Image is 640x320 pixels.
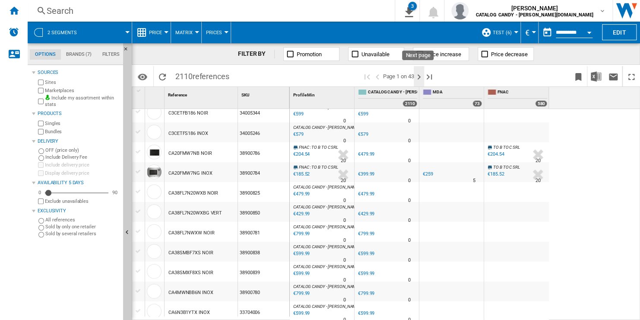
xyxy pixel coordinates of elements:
[168,223,214,243] div: CA38FL7NWXW NOIR
[38,96,44,107] input: Include my assortment within stats
[292,209,310,218] div: Last updated : Friday, 27 June 2025 12:58
[414,66,424,86] button: Next page
[408,156,411,165] div: Delivery Time : 0 day
[38,162,44,168] input: Include delivery price
[292,249,310,258] div: Last updated : Friday, 27 June 2025 12:58
[493,30,512,35] span: test (6)
[421,87,484,109] div: MDA 73 offers sold by MDA
[357,189,374,198] div: €479.99
[168,183,218,203] div: CA38FL7N20WXB NOIR
[357,289,374,298] div: €799.99
[292,309,310,317] div: Last updated : Friday, 27 June 2025 13:15
[45,147,120,154] label: OFF (price only)
[357,309,374,317] div: €599.99
[134,69,151,84] button: Options
[293,244,391,249] span: CATALOG CANDY - [PERSON_NAME][DOMAIN_NAME]
[97,49,125,60] md-tab-item: Filters
[408,275,411,284] div: Delivery Time : 0 day
[358,131,368,137] div: €579
[358,250,374,256] div: €599.99
[310,164,339,169] span: : TO B TO C SRL
[570,66,587,86] button: Bookmark this report
[481,22,516,43] div: test (6)
[408,236,411,244] div: Delivery Time : 0 day
[292,229,310,238] div: Last updated : Friday, 27 June 2025 12:58
[525,28,529,37] span: €
[110,189,120,196] div: 90
[206,30,222,35] span: Prices
[343,256,346,264] div: Delivery Time : 0 day
[408,2,417,10] div: 3
[341,156,346,165] div: Delivery Time : 20 days
[493,164,520,169] span: TO B TO C SRL
[358,270,374,276] div: €599.99
[292,189,310,198] div: Last updated : Friday, 27 June 2025 12:58
[175,30,193,35] span: Matrix
[38,88,44,93] input: Marketplaces
[45,230,120,237] label: Sold by several retailers
[408,256,411,264] div: Delivery Time : 0 day
[292,150,310,158] div: Last updated : Friday, 29 August 2025 02:06
[168,163,212,183] div: CA20FMW7NG INOX
[426,51,461,58] span: Price increase
[168,262,213,282] div: CA38SMXF8XS NOIR
[486,87,549,109] div: FNAC 580 offers sold by FNAC
[292,289,310,298] div: Last updated : Friday, 27 June 2025 12:58
[357,150,374,158] div: €479.99
[293,204,391,209] span: CATALOG CANDY - [PERSON_NAME][DOMAIN_NAME]
[168,93,187,97] span: Reference
[486,150,504,158] div: €204.54
[238,162,289,182] div: 38900784
[341,176,346,185] div: Delivery Time : 20 days
[475,4,593,13] span: [PERSON_NAME]
[38,218,44,224] input: All references
[45,154,120,160] label: Include Delivery Fee
[123,43,133,59] button: Hide
[168,123,208,143] div: C3CETFS186 INOX
[293,125,391,129] span: CATALOG CANDY - [PERSON_NAME][DOMAIN_NAME]
[475,12,593,18] b: CATALOG CANDY - [PERSON_NAME][DOMAIN_NAME]
[357,269,374,278] div: €599.99
[521,22,539,43] md-menu: Currency
[356,87,419,109] div: CATALOG CANDY - [PERSON_NAME][DOMAIN_NAME] 2110 offers sold by CATALOG CANDY - HOOVER.FR
[361,51,390,58] span: Unavailable
[36,189,43,196] div: 0
[343,295,346,304] div: Delivery Time : 0 day
[168,282,213,302] div: CA4MWNBB6N INOX
[358,171,374,176] div: €399.99
[343,116,346,125] div: Delivery Time : 0 day
[238,142,289,162] div: 38900786
[9,27,19,37] img: alerts-logo.svg
[473,176,475,185] div: Delivery Time : 5 days
[149,22,166,43] button: Price
[291,87,354,100] div: Profile Min Sort None
[357,229,374,238] div: €799.99
[493,22,516,43] button: test (6)
[358,310,374,316] div: €599.99
[171,66,234,84] span: 2110
[357,130,368,138] div: €579
[193,72,229,81] span: references
[291,87,354,100] div: Sort None
[292,110,304,118] div: Last updated : Friday, 27 June 2025 12:57
[45,198,120,205] label: Exclude unavailables
[206,22,226,43] button: Prices
[358,151,374,157] div: €479.99
[539,24,556,41] button: md-calendar
[166,87,238,100] div: Reference Sort None
[535,156,541,165] div: Delivery Time : 20 days
[488,151,504,157] div: €204.54
[147,87,164,100] div: Sort None
[238,222,289,242] div: 38900781
[283,47,339,61] button: Promotion
[358,111,368,117] div: €599
[238,242,289,262] div: 38900838
[48,30,77,35] span: 2 segments
[38,208,120,214] div: Exclusivity
[168,203,222,223] div: CA38FL7N20WXBG VERT
[293,184,391,189] span: CATALOG CANDY - [PERSON_NAME][DOMAIN_NAME]
[38,179,120,186] div: Availability 5 Days
[45,95,50,100] img: mysite-bg-18x18.png
[238,262,289,282] div: 38900839
[357,170,374,178] div: €399.99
